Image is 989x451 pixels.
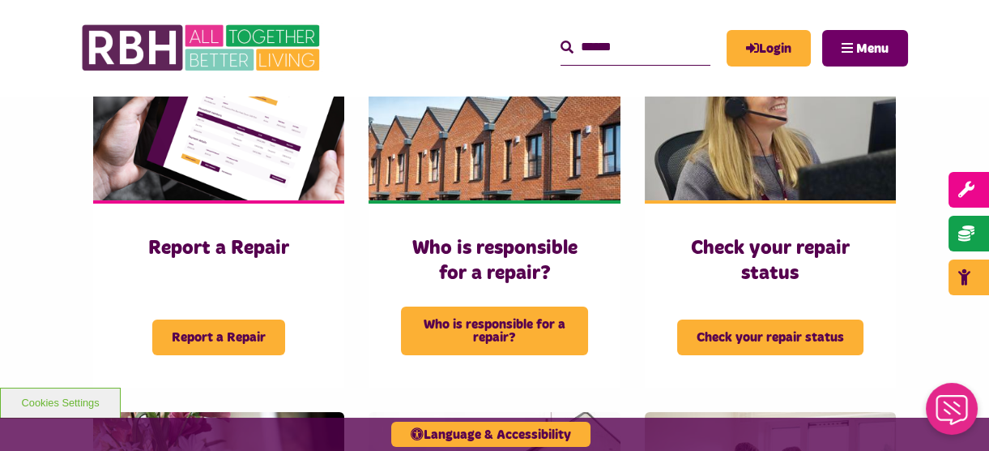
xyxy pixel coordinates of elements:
span: Menu [856,42,889,55]
h3: Check your repair status [677,236,863,286]
h3: Who is responsible for a repair? [401,236,587,286]
a: Report a Repair Report a Repair [93,43,344,388]
img: RBH [81,16,324,79]
span: Who is responsible for a repair? [401,307,587,355]
span: Report a Repair [152,320,285,355]
a: MyRBH [727,30,811,67]
button: Language & Accessibility [391,422,590,447]
a: Check your repair status Check your repair status [645,43,896,388]
img: RBH Asset 5 (FB, Linkedin, Twitter) [93,43,344,200]
a: Who is responsible for a repair? Who is responsible for a repair? [369,43,620,388]
input: Search [561,30,710,65]
img: Contact Centre February 2024 (1) [645,43,896,200]
span: Check your repair status [677,320,863,355]
iframe: Netcall Web Assistant for live chat [916,378,989,451]
img: RBH homes in Lower Falinge with a blue sky [369,43,620,200]
h3: Report a Repair [126,236,312,261]
button: Navigation [822,30,908,67]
